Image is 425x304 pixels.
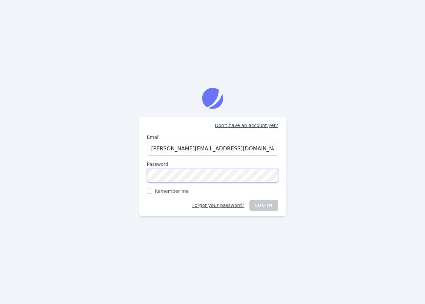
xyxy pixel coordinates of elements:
[155,188,189,194] span: Remember me
[215,122,278,129] a: Don't have an account yet?
[249,200,278,211] button: Log in
[147,189,152,194] input: Remember me
[192,202,244,209] a: Forgot your password?
[147,135,160,140] span: Email
[147,162,168,167] span: Password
